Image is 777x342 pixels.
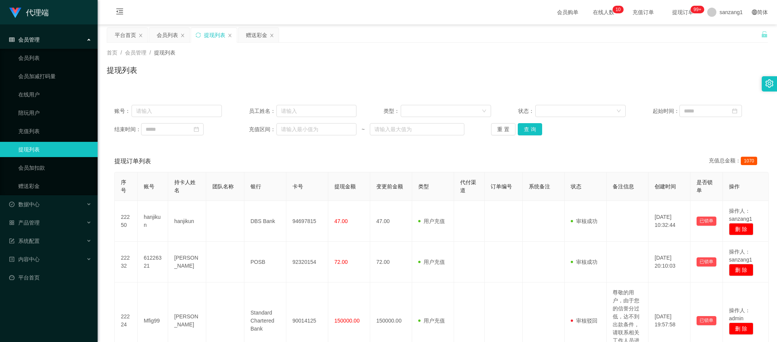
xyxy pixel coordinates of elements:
button: 查 询 [518,123,542,135]
td: 92320154 [286,242,328,283]
span: 类型 [418,183,429,189]
td: POSB [244,242,286,283]
span: 操作人：sanzang1 [729,249,752,263]
span: 会员管理 [9,37,40,43]
i: 图标: global [752,10,757,15]
span: 操作 [729,183,740,189]
span: 持卡人姓名 [174,179,196,193]
span: 提现列表 [154,50,175,56]
i: 图标: close [228,33,232,38]
td: [PERSON_NAME] [168,242,206,283]
input: 请输入最小值为 [276,123,356,135]
i: 图标: calendar [194,127,199,132]
button: 删 除 [729,264,753,276]
img: logo.9652507e.png [9,8,21,18]
span: 在线人数 [589,10,618,15]
i: 图标: close [138,33,143,38]
div: 赠送彩金 [246,28,267,42]
i: 图标: form [9,238,14,244]
span: 卡号 [292,183,303,189]
span: 创建时间 [655,183,676,189]
button: 已锁单 [697,257,716,267]
a: 会员列表 [18,50,92,66]
span: 是否锁单 [697,179,713,193]
i: 图标: setting [765,79,774,88]
span: 起始时间： [653,107,679,115]
span: 变更前金额 [376,183,403,189]
a: 会员加减打码量 [18,69,92,84]
div: 充值总金额： [709,157,760,166]
span: 状态： [518,107,535,115]
td: 94697815 [286,201,328,242]
span: 会员管理 [125,50,146,56]
span: 账号： [114,107,132,115]
span: 1070 [741,157,757,165]
input: 请输入最大值为 [370,123,464,135]
i: 图标: table [9,37,14,42]
i: 图标: sync [196,32,201,38]
i: 图标: menu-fold [107,0,133,25]
div: 提现列表 [204,28,225,42]
a: 代理端 [9,9,49,15]
span: 订单编号 [491,183,512,189]
a: 在线用户 [18,87,92,102]
button: 删 除 [729,323,753,335]
button: 已锁单 [697,316,716,325]
span: 提现订单 [668,10,697,15]
span: ~ [356,125,370,133]
td: 61226321 [138,242,168,283]
span: 审核成功 [571,218,597,224]
span: 产品管理 [9,220,40,226]
td: 22250 [115,201,138,242]
span: 备注信息 [613,183,634,189]
span: 银行 [250,183,261,189]
td: hanjikun [138,201,168,242]
p: 0 [618,6,621,13]
td: DBS Bank [244,201,286,242]
div: 会员列表 [157,28,178,42]
h1: 代理端 [26,0,49,25]
span: 内容中心 [9,256,40,262]
span: 用户充值 [418,218,445,224]
td: [DATE] 10:32:44 [649,201,690,242]
i: 图标: profile [9,257,14,262]
span: 用户充值 [418,318,445,324]
a: 充值列表 [18,124,92,139]
i: 图标: calendar [732,108,737,114]
span: 系统备注 [529,183,550,189]
td: [DATE] 20:10:03 [649,242,690,283]
i: 图标: close [180,33,185,38]
i: 图标: appstore-o [9,220,14,225]
p: 1 [616,6,618,13]
i: 图标: down [616,109,621,114]
i: 图标: close [270,33,274,38]
a: 赠送彩金 [18,178,92,194]
span: 团队名称 [212,183,234,189]
td: 47.00 [370,201,412,242]
span: 47.00 [334,218,348,224]
span: 操作人：admin [729,307,750,321]
button: 已锁单 [697,217,716,226]
span: 员工姓名： [249,107,276,115]
input: 请输入 [132,105,222,117]
span: 72.00 [334,259,348,265]
span: 系统配置 [9,238,40,244]
span: 序号 [121,179,126,193]
div: 平台首页 [115,28,136,42]
h1: 提现列表 [107,64,137,76]
button: 删 除 [729,223,753,235]
span: 充值区间： [249,125,276,133]
span: 审核驳回 [571,318,597,324]
span: 充值订单 [629,10,658,15]
td: 22232 [115,242,138,283]
td: 72.00 [370,242,412,283]
span: 状态 [571,183,581,189]
span: 结束时间： [114,125,141,133]
td: hanjikun [168,201,206,242]
span: / [149,50,151,56]
span: 150000.00 [334,318,360,324]
span: 首页 [107,50,117,56]
span: 数据中心 [9,201,40,207]
span: 代付渠道 [460,179,476,193]
span: 审核成功 [571,259,597,265]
